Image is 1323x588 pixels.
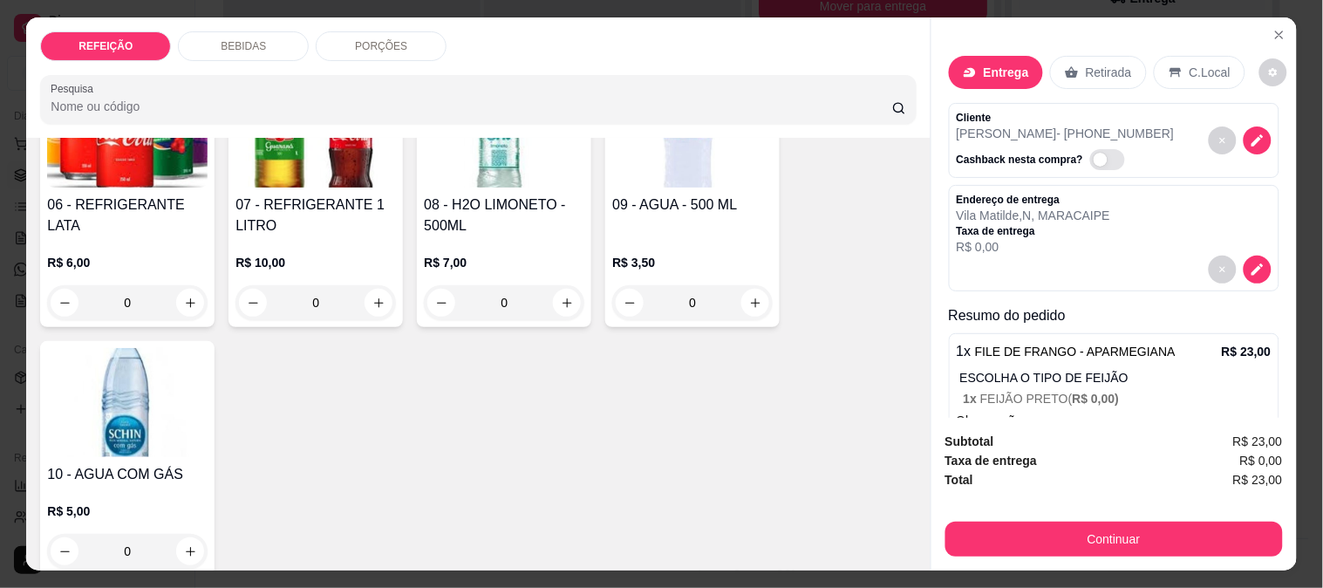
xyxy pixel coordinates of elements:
button: increase-product-quantity [176,537,204,565]
img: product-image [47,348,208,457]
p: PORÇÕES [355,39,407,53]
button: decrease-product-quantity [1244,126,1272,154]
span: R$ 0,00 [1240,451,1283,470]
label: Automatic updates [1090,149,1132,170]
p: FEIJÃO PRETO ( [964,390,1272,407]
p: Endereço de entrega [957,193,1110,207]
span: R$ 23,00 [1233,470,1283,489]
p: Cashback nesta compra? [957,153,1083,167]
h4: 07 - REFRIGERANTE 1 LITRO [235,195,396,236]
h4: 06 - REFRIGERANTE LATA [47,195,208,236]
p: Resumo do pedido [949,305,1279,326]
button: decrease-product-quantity [51,537,78,565]
label: Pesquisa [51,81,99,96]
p: R$ 5,00 [47,503,208,520]
button: decrease-product-quantity [1209,256,1237,284]
input: Pesquisa [51,98,892,115]
strong: Subtotal [945,434,994,448]
button: increase-product-quantity [741,289,769,317]
p: R$ 3,50 [612,254,773,271]
button: increase-product-quantity [553,289,581,317]
strong: Taxa de entrega [945,454,1038,468]
p: Retirada [1086,64,1132,81]
p: ESCOLHA O TIPO DE FEIJÃO [960,369,1272,386]
p: Taxa de entrega [957,224,1110,238]
span: FILE DE FRANGO - APARMEGIANA [975,345,1176,359]
h4: 09 - AGUA - 500 ML [612,195,773,215]
span: R$ 23,00 [1233,432,1283,451]
p: Observação: [957,412,1272,429]
p: C.Local [1190,64,1231,81]
p: Entrega [984,64,1029,81]
p: R$ 7,00 [424,254,584,271]
p: REFEIÇÃO [78,39,133,53]
p: Vila Matilde , N , MARACAIPE [957,207,1110,224]
p: [PERSON_NAME] - [PHONE_NUMBER] [957,125,1175,142]
p: R$ 6,00 [47,254,208,271]
p: BEBIDAS [221,39,266,53]
button: decrease-product-quantity [1259,58,1287,86]
h4: 10 - AGUA COM GÁS [47,464,208,485]
button: Continuar [945,522,1283,557]
span: R$ 0,00 ) [1073,392,1120,406]
button: decrease-product-quantity [1209,126,1237,154]
button: decrease-product-quantity [1244,256,1272,284]
h4: 08 - H2O LIMONETO - 500ML [424,195,584,236]
strong: Total [945,473,973,487]
p: 1 x [957,341,1176,362]
span: 1 x [964,392,980,406]
p: R$ 23,00 [1222,343,1272,360]
p: R$ 10,00 [235,254,396,271]
button: decrease-product-quantity [427,289,455,317]
p: Cliente [957,111,1175,125]
button: decrease-product-quantity [616,289,644,317]
button: Close [1265,21,1293,49]
p: R$ 0,00 [957,238,1110,256]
